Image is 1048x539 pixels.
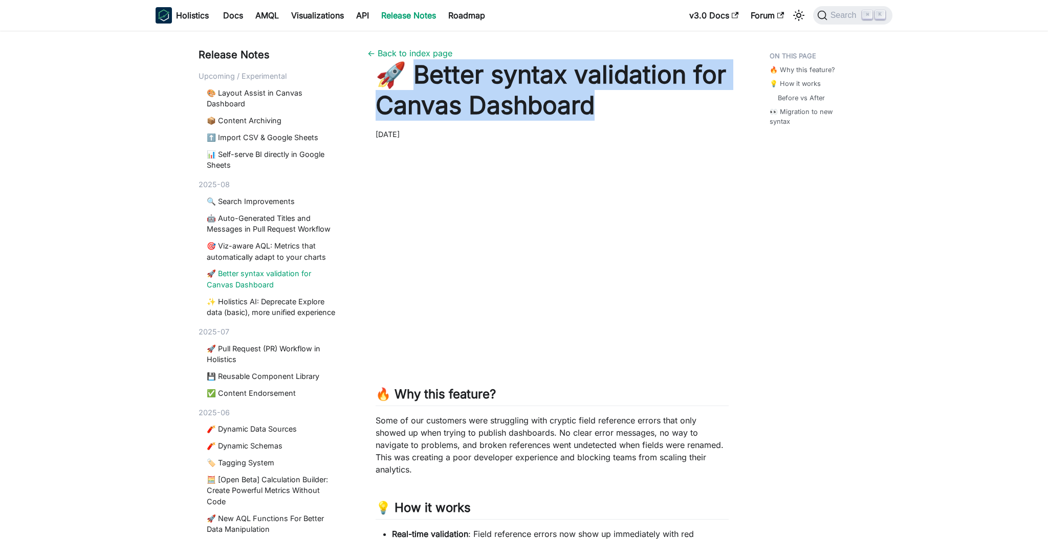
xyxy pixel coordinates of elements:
[770,65,835,75] a: 🔥 Why this feature?
[376,500,729,520] h2: 💡 How it works
[207,343,339,365] a: 🚀 Pull Request (PR) Workflow in Holistics
[770,107,845,126] a: 👀 Migration to new syntax
[207,474,339,507] a: 🧮 [Open Beta] Calculation Builder: Create Powerful Metrics Without Code
[875,10,885,19] kbd: K
[791,7,807,24] button: Switch between dark and light mode (currently light mode)
[199,326,343,338] div: 2025-07
[770,79,821,88] a: 💡 How it works
[207,423,339,435] a: 🧨 Dynamic Data Sources
[199,47,343,539] nav: Blog recent posts navigation
[207,132,339,143] a: ⬆️ Import CSV & Google Sheets
[367,48,452,58] a: ← Back to index page
[207,268,339,290] a: 🚀 Better syntax validation for Canvas Dashboard
[199,179,343,190] div: 2025-08
[156,7,209,24] a: HolisticsHolistics
[376,148,729,362] iframe: YouTube video player
[862,10,872,19] kbd: ⌘
[207,149,339,171] a: 📊 Self-serve BI directly in Google Sheets
[745,7,790,24] a: Forum
[376,387,729,406] h2: 🔥 Why this feature?
[207,440,339,452] a: 🧨 Dynamic Schemas
[199,47,343,62] div: Release Notes
[207,87,339,109] a: 🎨 Layout Assist in Canvas Dashboard
[207,196,339,207] a: 🔍 Search Improvements
[249,7,285,24] a: AMQL
[207,296,339,318] a: ✨ Holistics AI: Deprecate Explore data (basic), more unified experience
[683,7,745,24] a: v3.0 Docs
[285,7,350,24] a: Visualizations
[392,529,468,539] strong: Real-time validation
[207,513,339,535] a: 🚀 New AQL Functions For Better Data Manipulation
[207,457,339,468] a: 🏷️ Tagging System
[207,213,339,235] a: 🤖 Auto-Generated Titles and Messages in Pull Request Workflow
[207,371,339,382] a: 💾 Reusable Component Library
[156,7,172,24] img: Holistics
[375,7,442,24] a: Release Notes
[207,388,339,399] a: ✅ Content Endorsement
[207,240,339,262] a: 🎯 Viz-aware AQL: Metrics that automatically adapt to your charts
[442,7,491,24] a: Roadmap
[217,7,249,24] a: Docs
[778,93,825,103] a: Before vs After
[176,9,209,21] b: Holistics
[827,11,863,20] span: Search
[207,115,339,126] a: 📦 Content Archiving
[376,130,400,139] time: [DATE]
[350,7,375,24] a: API
[813,6,892,25] button: Search (Command+K)
[376,59,729,121] h1: 🚀 Better syntax validation for Canvas Dashboard
[199,71,343,82] div: Upcoming / Experimental
[199,407,343,418] div: 2025-06
[376,414,729,476] p: Some of our customers were struggling with cryptic field reference errors that only showed up whe...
